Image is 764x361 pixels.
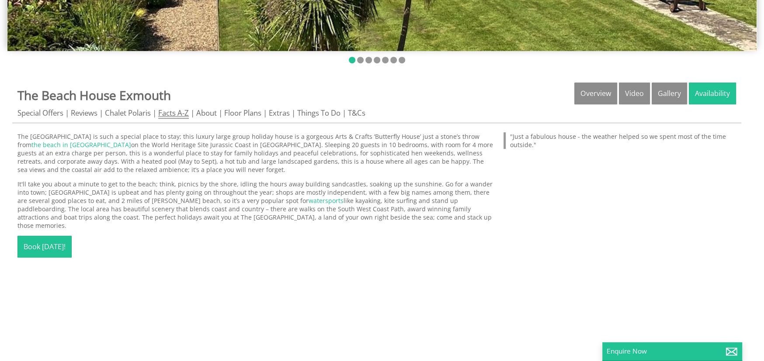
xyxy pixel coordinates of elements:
[309,196,344,205] a: watersports
[689,83,736,104] a: Availability
[17,132,493,174] p: The [GEOGRAPHIC_DATA] is such a special place to stay; this luxury large group holiday house is a...
[504,132,736,149] blockquote: "Just a fabulous house - the weather helped so we spent most of the time outside."
[607,347,738,356] p: Enquire Now
[17,180,493,230] p: It'll take you about a minute to get to the beach; think, picnics by the shore, idling the hours ...
[105,108,151,118] a: Chalet Polaris
[574,83,617,104] a: Overview
[619,83,650,104] a: Video
[652,83,687,104] a: Gallery
[224,108,261,118] a: Floor Plans
[31,141,131,149] a: the beach in [GEOGRAPHIC_DATA]
[17,236,72,258] a: Book [DATE]!
[158,108,189,119] a: Facts A-Z
[17,108,63,118] a: Special Offers
[297,108,340,118] a: Things To Do
[269,108,290,118] a: Extras
[196,108,217,118] a: About
[17,87,171,103] a: The Beach House Exmouth
[71,108,97,118] a: Reviews
[348,108,365,118] a: T&Cs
